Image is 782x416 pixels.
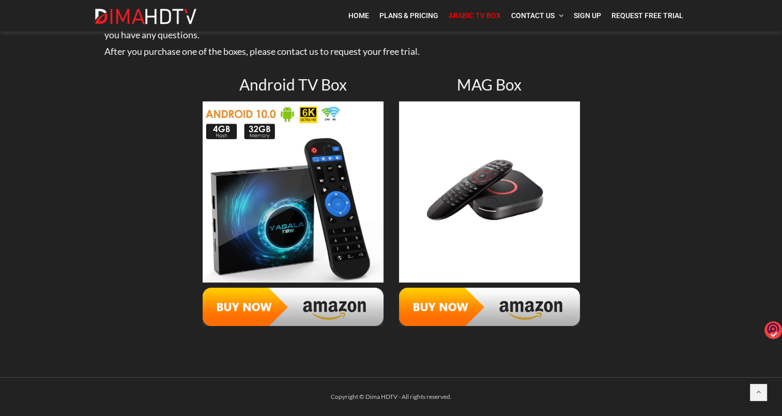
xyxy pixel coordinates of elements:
img: Dima HDTV [94,8,197,25]
span: After you purchase one of the boxes, please contact us to request your free trial. [104,46,420,57]
img: o1IwAAAABJRU5ErkJggg== [764,321,782,340]
a: Arabic TV Box [443,5,506,26]
a: Plans & Pricing [374,5,443,26]
a: Request Free Trial [606,5,688,26]
a: Contact Us [506,5,569,26]
span: Sign Up [574,11,601,20]
a: Back to top [750,384,766,400]
div: Copyright © Dima HDTV - All rights reserved. [89,391,694,403]
span: Android TV Box [239,75,347,94]
span: MAG Box [457,75,522,94]
a: Home [343,5,374,26]
span: Home [348,11,369,20]
span: Request Free Trial [611,11,683,20]
a: Sign Up [569,5,606,26]
span: Plans & Pricing [379,11,438,20]
span: Contact Us [511,11,555,20]
span: Arabic TV Box [449,11,501,20]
